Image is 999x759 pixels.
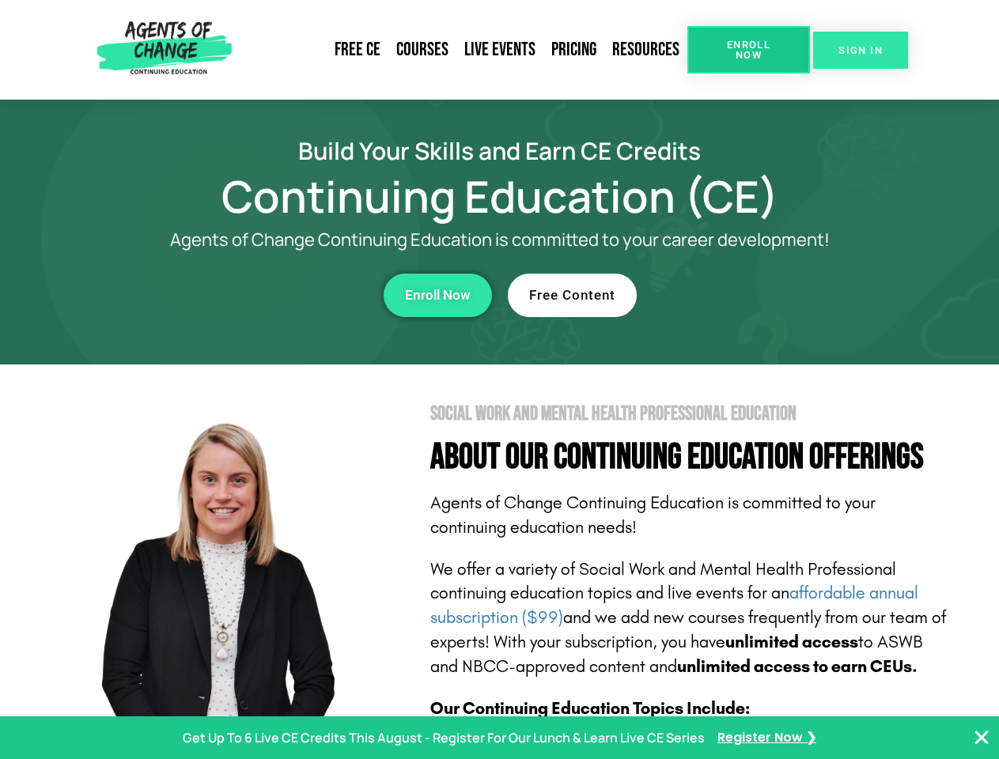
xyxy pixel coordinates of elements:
a: SIGN IN [813,32,908,69]
nav: Menu [238,32,687,68]
b: unlimited access [725,632,858,652]
span: Enroll Now [405,289,471,302]
a: Free CE [327,32,388,68]
b: Our Continuing Education Topics Include: [430,698,750,719]
span: Agents of Change Continuing Education is committed to your continuing education needs! [430,493,876,538]
p: Agents of Change Continuing Education is committed to your career development! [112,230,887,250]
a: Pricing [543,32,604,68]
span: Free Content [529,289,615,302]
a: Enroll Now [687,26,810,74]
b: unlimited access to earn CEUs. [677,656,918,677]
span: SIGN IN [838,45,883,55]
h4: About Our Continuing Education Offerings [430,440,951,475]
a: Courses [388,32,456,68]
a: Enroll Now [384,274,492,317]
a: Free Content [508,274,637,317]
h2: Social Work and Mental Health Professional Education [430,404,951,424]
p: Get Up To 6 Live CE Credits This August - Register For Our Lunch & Learn Live CE Series [183,727,705,750]
a: Register Now ❯ [717,727,816,750]
h1: Continuing Education (CE) [49,178,951,214]
a: Live Events [456,32,543,68]
h2: Build Your Skills and Earn CE Credits [49,139,951,162]
p: We offer a variety of Social Work and Mental Health Professional continuing education topics and ... [430,557,951,679]
a: Resources [604,32,687,68]
button: Close Banner [972,728,991,747]
span: Enroll Now [713,40,785,60]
